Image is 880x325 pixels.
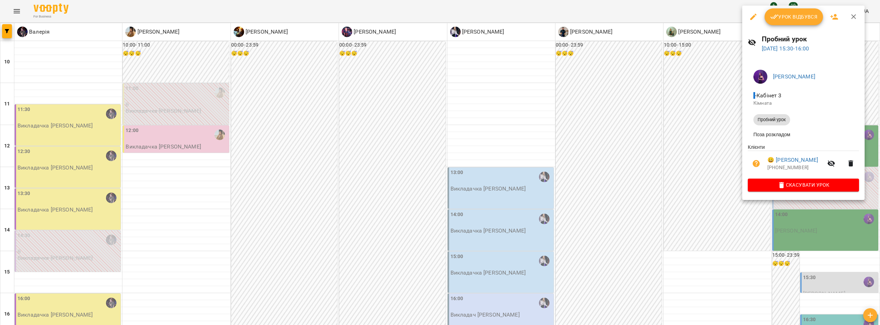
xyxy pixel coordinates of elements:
a: [PERSON_NAME] [773,73,815,80]
a: [DATE] 15:30-16:00 [762,45,809,52]
button: Візит ще не сплачено. Додати оплату? [748,155,765,172]
span: Скасувати Урок [753,181,853,189]
h6: Пробний урок [762,34,859,44]
button: Урок відбувся [765,8,823,25]
p: [PHONE_NUMBER] [767,164,823,171]
img: f50f438dabe8c916db5634b84c5ddd4c.jpeg [753,70,767,84]
span: Пробний урок [753,117,790,123]
a: 😀 [PERSON_NAME] [767,156,818,164]
span: Урок відбувся [770,13,818,21]
li: Поза розкладом [748,128,859,141]
button: Скасувати Урок [748,179,859,191]
p: Кімната [753,100,853,107]
span: - Кабінет 3 [753,92,783,99]
ul: Клієнти [748,144,859,179]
